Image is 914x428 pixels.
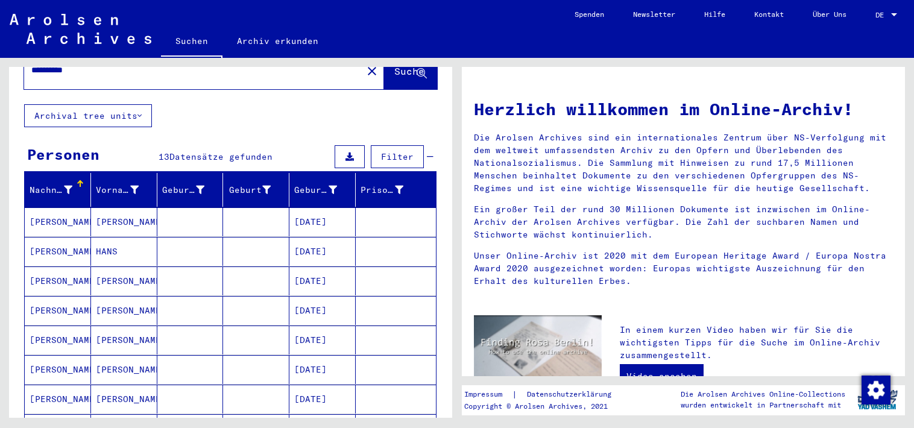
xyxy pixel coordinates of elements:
[25,385,91,414] mat-cell: [PERSON_NAME]
[25,296,91,325] mat-cell: [PERSON_NAME]
[289,355,356,384] mat-cell: [DATE]
[24,104,152,127] button: Archival tree units
[294,180,355,200] div: Geburtsdatum
[25,207,91,236] mat-cell: [PERSON_NAME]
[464,401,626,412] p: Copyright © Arolsen Archives, 2021
[25,326,91,354] mat-cell: [PERSON_NAME]
[474,315,602,385] img: video.jpg
[289,296,356,325] mat-cell: [DATE]
[91,173,157,207] mat-header-cell: Vorname
[394,65,424,77] span: Suche
[289,237,356,266] mat-cell: [DATE]
[91,266,157,295] mat-cell: [PERSON_NAME]
[681,389,845,400] p: Die Arolsen Archives Online-Collections
[27,143,99,165] div: Personen
[289,385,356,414] mat-cell: [DATE]
[474,250,893,288] p: Unser Online-Archiv ist 2020 mit dem European Heritage Award / Europa Nostra Award 2020 ausgezeic...
[222,27,333,55] a: Archiv erkunden
[474,96,893,122] h1: Herzlich willkommen im Online-Archiv!
[91,237,157,266] mat-cell: HANS
[294,184,337,197] div: Geburtsdatum
[91,207,157,236] mat-cell: [PERSON_NAME]
[162,180,223,200] div: Geburtsname
[289,266,356,295] mat-cell: [DATE]
[289,173,356,207] mat-header-cell: Geburtsdatum
[91,385,157,414] mat-cell: [PERSON_NAME]
[228,180,289,200] div: Geburt‏
[356,173,436,207] mat-header-cell: Prisoner #
[474,203,893,241] p: Ein großer Teil der rund 30 Millionen Dokumente ist inzwischen im Online-Archiv der Arolsen Archi...
[855,385,900,415] img: yv_logo.png
[162,184,205,197] div: Geburtsname
[620,324,893,362] p: In einem kurzen Video haben wir für Sie die wichtigsten Tipps für die Suche im Online-Archiv zusa...
[228,184,271,197] div: Geburt‏
[381,151,414,162] span: Filter
[365,64,379,78] mat-icon: close
[96,184,139,197] div: Vorname
[875,11,889,19] span: DE
[681,400,845,411] p: wurden entwickelt in Partnerschaft mit
[169,151,273,162] span: Datensätze gefunden
[30,184,72,197] div: Nachname
[91,296,157,325] mat-cell: [PERSON_NAME]
[91,326,157,354] mat-cell: [PERSON_NAME]
[371,145,424,168] button: Filter
[223,173,289,207] mat-header-cell: Geburt‏
[289,207,356,236] mat-cell: [DATE]
[384,52,437,89] button: Suche
[289,326,356,354] mat-cell: [DATE]
[464,388,512,401] a: Impressum
[159,151,169,162] span: 13
[96,180,157,200] div: Vorname
[25,237,91,266] mat-cell: [PERSON_NAME]
[25,173,91,207] mat-header-cell: Nachname
[91,355,157,384] mat-cell: [PERSON_NAME]
[30,180,90,200] div: Nachname
[464,388,626,401] div: |
[862,376,890,404] img: Zustimmung ändern
[161,27,222,58] a: Suchen
[620,364,704,388] a: Video ansehen
[361,184,403,197] div: Prisoner #
[25,355,91,384] mat-cell: [PERSON_NAME]
[360,58,384,83] button: Clear
[517,388,626,401] a: Datenschutzerklärung
[25,266,91,295] mat-cell: [PERSON_NAME]
[474,131,893,195] p: Die Arolsen Archives sind ein internationales Zentrum über NS-Verfolgung mit dem weltweit umfasse...
[157,173,224,207] mat-header-cell: Geburtsname
[361,180,421,200] div: Prisoner #
[10,14,151,44] img: Arolsen_neg.svg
